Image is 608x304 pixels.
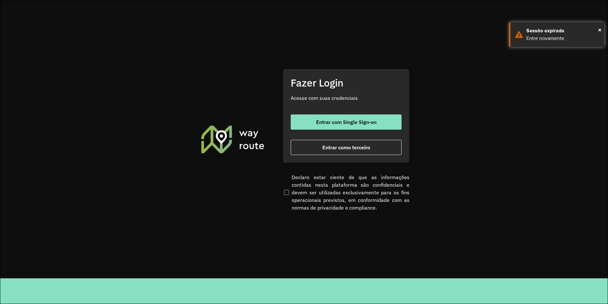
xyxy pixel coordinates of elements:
[316,120,377,125] span: Entrar com Single Sign-on
[200,125,265,154] img: Roteirizador AmbevTech
[283,173,409,211] label: Declaro estar ciente de que as informações contidas nesta plataforma são confidenciais e devem se...
[598,25,601,35] button: Close
[526,35,599,42] div: Entre novamente
[291,140,402,155] button: button
[598,25,601,35] span: ×
[526,27,599,35] div: Sessão expirada
[291,114,402,130] button: button
[322,145,370,150] span: Entrar como terceiro
[291,77,402,89] h2: Fazer Login
[291,94,402,102] p: Acesse com suas credenciais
